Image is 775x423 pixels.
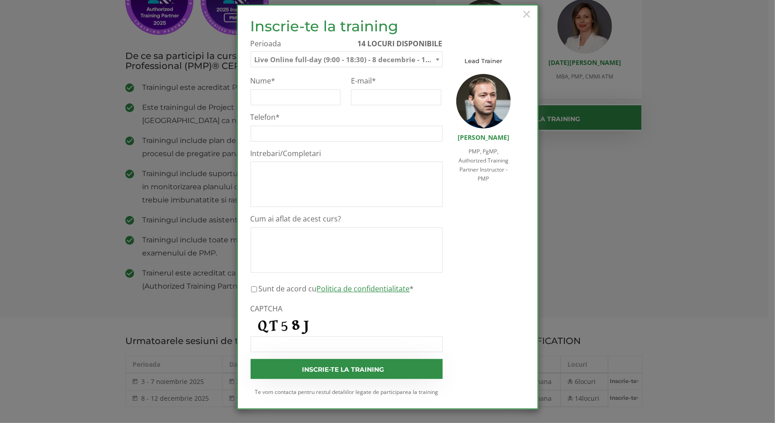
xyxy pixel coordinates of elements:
[251,388,443,396] small: Te vom contacta pentru restul detaliilor legate de participarea la training
[317,284,410,294] a: Politica de confidentialitate
[521,4,533,24] button: Close
[251,113,443,122] label: Telefon
[251,18,443,34] h2: Inscrie-te la training
[351,76,441,86] label: E-mail
[358,39,366,49] span: 14
[458,133,509,142] a: [PERSON_NAME]
[251,214,443,224] label: Cum ai aflat de acest curs?
[459,148,508,182] span: PMP, PgMP, Authorized Training Partner Instructor - PMP
[521,1,533,26] span: ×
[251,52,442,68] span: Live Online full-day (9:00 - 18:30) - 8 decembrie - 12 decembrie 2025
[251,359,443,379] input: Inscrie-te la training
[251,149,443,158] label: Intrebari/Completari
[259,283,414,294] label: Sunt de acord cu *
[456,58,511,64] h3: Lead Trainer
[251,304,443,314] label: CAPTCHA
[368,39,443,49] span: locuri disponibile
[251,76,341,86] label: Nume
[251,39,443,49] label: Perioada
[251,51,443,67] span: Live Online full-day (9:00 - 18:30) - 8 decembrie - 12 decembrie 2025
